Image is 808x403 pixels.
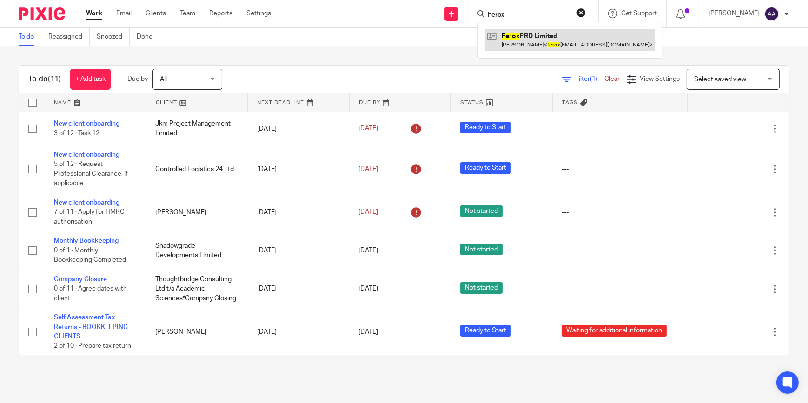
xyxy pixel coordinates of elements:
[562,208,678,217] div: ---
[248,308,349,356] td: [DATE]
[562,325,667,337] span: Waiting for additional information
[358,126,378,132] span: [DATE]
[146,9,166,18] a: Clients
[160,76,167,83] span: All
[146,308,247,356] td: [PERSON_NAME]
[146,112,247,145] td: Jkm Project Management Limited
[54,314,128,340] a: Self Assessment Tax Returns - BOOKKEEPING CLIENTS
[137,28,159,46] a: Done
[248,112,349,145] td: [DATE]
[146,270,247,308] td: Thoughtbridge Consulting Ltd t/a Academic Sciences*Company Closing
[358,209,378,216] span: [DATE]
[621,10,657,17] span: Get Support
[246,9,271,18] a: Settings
[590,76,597,82] span: (1)
[146,231,247,270] td: Shadowgrade Developments Limited
[248,270,349,308] td: [DATE]
[640,76,680,82] span: View Settings
[358,286,378,292] span: [DATE]
[562,165,678,174] div: ---
[209,9,232,18] a: Reports
[54,276,107,283] a: Company Closure
[180,9,195,18] a: Team
[562,284,678,293] div: ---
[460,325,511,337] span: Ready to Start
[562,246,678,255] div: ---
[694,76,746,83] span: Select saved view
[48,75,61,83] span: (11)
[487,11,570,20] input: Search
[146,193,247,231] td: [PERSON_NAME]
[248,231,349,270] td: [DATE]
[604,76,620,82] a: Clear
[70,69,111,90] a: + Add task
[358,166,378,172] span: [DATE]
[460,122,511,133] span: Ready to Start
[709,9,760,18] p: [PERSON_NAME]
[358,329,378,335] span: [DATE]
[54,161,128,187] span: 5 of 12 · Request Professional Clearance, if applicable
[146,145,247,193] td: Controlled Logistics 24 Ltd
[54,285,127,302] span: 0 of 11 · Agree dates with client
[54,238,119,244] a: Monthly Bookkeeping
[19,7,65,20] img: Pixie
[48,28,90,46] a: Reassigned
[562,124,678,133] div: ---
[764,7,779,21] img: svg%3E
[97,28,130,46] a: Snoozed
[54,247,126,264] span: 0 of 1 · Monthly Bookkeeping Completed
[460,205,503,217] span: Not started
[54,209,125,225] span: 7 of 11 · Apply for HMRC authorisation
[248,145,349,193] td: [DATE]
[575,76,604,82] span: Filter
[54,130,99,137] span: 3 of 12 · Task 12
[54,120,119,127] a: New client onboarding
[54,199,119,206] a: New client onboarding
[86,9,102,18] a: Work
[127,74,148,84] p: Due by
[460,244,503,255] span: Not started
[358,247,378,254] span: [DATE]
[54,152,119,158] a: New client onboarding
[460,282,503,294] span: Not started
[460,162,511,174] span: Ready to Start
[562,100,578,105] span: Tags
[576,8,586,17] button: Clear
[54,343,131,350] span: 2 of 10 · Prepare tax return
[116,9,132,18] a: Email
[19,28,41,46] a: To do
[28,74,61,84] h1: To do
[248,193,349,231] td: [DATE]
